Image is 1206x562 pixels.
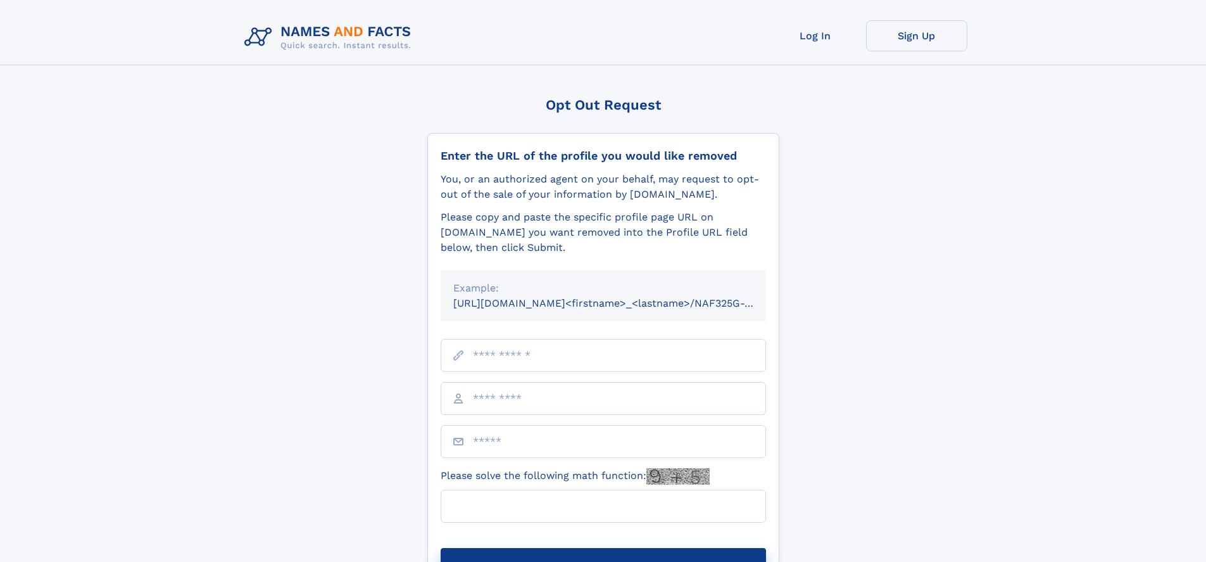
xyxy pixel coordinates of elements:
[427,97,779,113] div: Opt Out Request
[453,281,753,296] div: Example:
[453,297,790,309] small: [URL][DOMAIN_NAME]<firstname>_<lastname>/NAF325G-xxxxxxxx
[239,20,422,54] img: Logo Names and Facts
[441,172,766,202] div: You, or an authorized agent on your behalf, may request to opt-out of the sale of your informatio...
[441,210,766,255] div: Please copy and paste the specific profile page URL on [DOMAIN_NAME] you want removed into the Pr...
[441,149,766,163] div: Enter the URL of the profile you would like removed
[866,20,967,51] a: Sign Up
[441,468,710,485] label: Please solve the following math function:
[765,20,866,51] a: Log In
